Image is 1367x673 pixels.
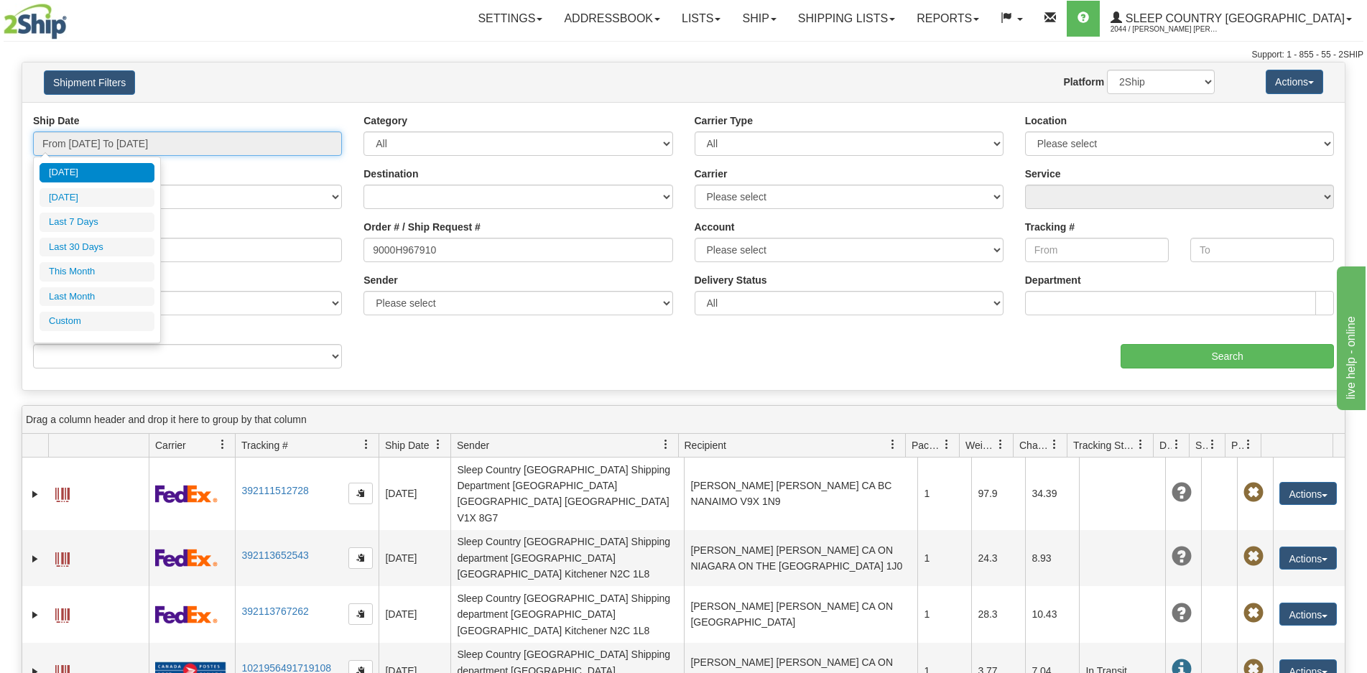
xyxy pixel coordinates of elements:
[1195,438,1208,452] span: Shipment Issues
[695,113,753,128] label: Carrier Type
[450,458,684,530] td: Sleep Country [GEOGRAPHIC_DATA] Shipping Department [GEOGRAPHIC_DATA] [GEOGRAPHIC_DATA] [GEOGRAPH...
[684,586,917,642] td: [PERSON_NAME] [PERSON_NAME] CA ON [GEOGRAPHIC_DATA]
[1172,547,1192,567] span: Unknown
[1122,12,1345,24] span: Sleep Country [GEOGRAPHIC_DATA]
[210,432,235,457] a: Carrier filter column settings
[1243,603,1264,623] span: Pickup Not Assigned
[28,552,42,566] a: Expand
[40,287,154,307] li: Last Month
[695,220,735,234] label: Account
[731,1,787,37] a: Ship
[917,530,971,586] td: 1
[241,549,308,561] a: 392113652543
[1019,438,1049,452] span: Charge
[1111,22,1218,37] span: 2044 / [PERSON_NAME] [PERSON_NAME]
[971,586,1025,642] td: 28.3
[1266,70,1323,94] button: Actions
[55,546,70,569] a: Label
[1172,603,1192,623] span: Unknown
[450,586,684,642] td: Sleep Country [GEOGRAPHIC_DATA] Shipping department [GEOGRAPHIC_DATA] [GEOGRAPHIC_DATA] Kitchener...
[935,432,959,457] a: Packages filter column settings
[241,605,308,617] a: 392113767262
[1025,167,1061,181] label: Service
[457,438,489,452] span: Sender
[1200,432,1225,457] a: Shipment Issues filter column settings
[348,483,373,504] button: Copy to clipboard
[33,113,80,128] label: Ship Date
[684,530,917,586] td: [PERSON_NAME] [PERSON_NAME] CA ON NIAGARA ON THE [GEOGRAPHIC_DATA] 1J0
[155,605,218,623] img: 2 - FedEx Express®
[684,458,917,530] td: [PERSON_NAME] [PERSON_NAME] CA BC NANAIMO V9X 1N9
[40,188,154,208] li: [DATE]
[1025,458,1079,530] td: 34.39
[40,262,154,282] li: This Month
[40,238,154,257] li: Last 30 Days
[917,586,971,642] td: 1
[22,406,1345,434] div: grid grouping header
[671,1,731,37] a: Lists
[906,1,990,37] a: Reports
[1243,483,1264,503] span: Pickup Not Assigned
[467,1,553,37] a: Settings
[971,530,1025,586] td: 24.3
[363,220,481,234] label: Order # / Ship Request #
[881,432,905,457] a: Recipient filter column settings
[1236,432,1261,457] a: Pickup Status filter column settings
[971,458,1025,530] td: 97.9
[40,163,154,182] li: [DATE]
[385,438,429,452] span: Ship Date
[1279,603,1337,626] button: Actions
[241,485,308,496] a: 392111512728
[1164,432,1189,457] a: Delivery Status filter column settings
[1025,238,1169,262] input: From
[1231,438,1243,452] span: Pickup Status
[28,608,42,622] a: Expand
[1063,75,1104,89] label: Platform
[379,586,450,642] td: [DATE]
[241,438,288,452] span: Tracking #
[379,458,450,530] td: [DATE]
[1121,344,1334,368] input: Search
[1159,438,1172,452] span: Delivery Status
[1190,238,1334,262] input: To
[379,530,450,586] td: [DATE]
[40,312,154,331] li: Custom
[1025,113,1067,128] label: Location
[55,481,70,504] a: Label
[1129,432,1153,457] a: Tracking Status filter column settings
[695,167,728,181] label: Carrier
[965,438,996,452] span: Weight
[363,167,418,181] label: Destination
[11,9,133,26] div: live help - online
[1073,438,1136,452] span: Tracking Status
[1243,547,1264,567] span: Pickup Not Assigned
[155,549,218,567] img: 2 - FedEx Express®
[55,602,70,625] a: Label
[28,487,42,501] a: Expand
[1279,482,1337,505] button: Actions
[4,4,67,40] img: logo2044.jpg
[450,530,684,586] td: Sleep Country [GEOGRAPHIC_DATA] Shipping department [GEOGRAPHIC_DATA] [GEOGRAPHIC_DATA] Kitchener...
[685,438,726,452] span: Recipient
[787,1,906,37] a: Shipping lists
[40,213,154,232] li: Last 7 Days
[1334,263,1366,409] iframe: chat widget
[1172,483,1192,503] span: Unknown
[1100,1,1363,37] a: Sleep Country [GEOGRAPHIC_DATA] 2044 / [PERSON_NAME] [PERSON_NAME]
[1279,547,1337,570] button: Actions
[553,1,671,37] a: Addressbook
[155,485,218,503] img: 2 - FedEx Express®
[348,603,373,625] button: Copy to clipboard
[1025,220,1075,234] label: Tracking #
[363,273,397,287] label: Sender
[354,432,379,457] a: Tracking # filter column settings
[654,432,678,457] a: Sender filter column settings
[1025,530,1079,586] td: 8.93
[917,458,971,530] td: 1
[1025,586,1079,642] td: 10.43
[695,273,767,287] label: Delivery Status
[4,49,1363,61] div: Support: 1 - 855 - 55 - 2SHIP
[1025,273,1081,287] label: Department
[912,438,942,452] span: Packages
[363,113,407,128] label: Category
